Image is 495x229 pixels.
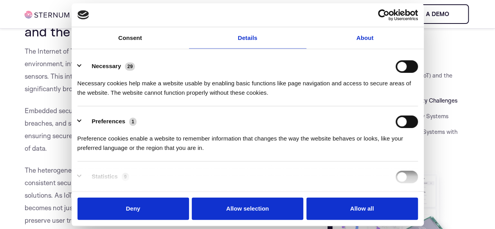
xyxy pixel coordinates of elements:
button: Deny [77,198,189,220]
button: Allow all [306,198,418,220]
a: Consent [72,27,189,49]
label: Necessary [92,63,121,69]
div: Statistic cookies help website owners to understand how visitors interact with websites by collec... [77,183,418,207]
a: Details [189,27,306,49]
button: Preferences (1) [77,115,142,128]
button: Necessary (29) [77,60,140,72]
a: Book a demo [396,4,469,24]
a: Usercentrics Cookiebot - opens in a new window [349,9,418,21]
span: 1 [129,118,137,126]
button: Statistics (9) [77,170,134,183]
div: Necessary cookies help make a website usable by enabling basic functions like page navigation and... [77,72,418,97]
img: sternum iot [25,11,69,18]
span: Embedded security within IoT devices is crucial to prevent unauthorized access, data breaches, an... [25,106,276,152]
label: Statistics [92,173,118,179]
div: Preference cookies enable a website to remember information that changes the way the website beha... [77,128,418,152]
span: The heterogeneity and volume of IoT devices make it challenging to maintain a consistent security... [25,166,277,224]
label: Preferences [92,118,125,124]
span: The Internet of Things (IoT) represents a massive expansion of the networked environment, interco... [25,47,275,93]
a: About [306,27,424,49]
button: Allow selection [192,198,303,220]
span: 29 [125,63,135,70]
img: logo [77,11,89,19]
img: sternum iot [452,11,458,17]
span: 9 [122,173,129,181]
